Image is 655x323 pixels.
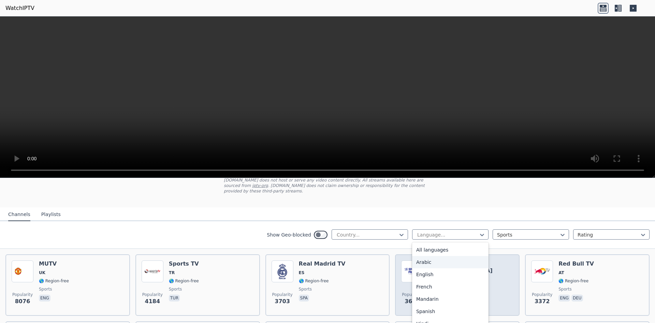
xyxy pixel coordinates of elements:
[412,256,489,268] div: Arabic
[412,305,489,318] div: Spanish
[558,295,570,301] p: eng
[39,278,69,284] span: 🌎 Region-free
[299,278,329,284] span: 🌎 Region-free
[535,297,550,306] span: 3372
[558,286,571,292] span: sports
[405,297,420,306] span: 3660
[5,4,34,12] a: WatchIPTV
[169,295,180,301] p: tur
[169,278,199,284] span: 🌎 Region-free
[142,292,163,297] span: Popularity
[169,286,182,292] span: sports
[267,231,311,238] label: Show Geo-blocked
[224,177,431,194] p: [DOMAIN_NAME] does not host or serve any video content directly. All streams available here are s...
[412,281,489,293] div: French
[169,260,199,267] h6: Sports TV
[8,208,30,221] button: Channels
[402,292,422,297] span: Popularity
[142,260,163,282] img: Sports TV
[169,270,175,275] span: TR
[272,292,293,297] span: Popularity
[299,270,305,275] span: ES
[39,286,52,292] span: sports
[558,278,588,284] span: 🌎 Region-free
[412,244,489,256] div: All languages
[571,295,583,301] p: deu
[145,297,160,306] span: 4184
[39,270,45,275] span: UK
[272,260,293,282] img: Real Madrid TV
[39,295,50,301] p: eng
[299,260,346,267] h6: Real Madrid TV
[531,260,553,282] img: Red Bull TV
[12,260,33,282] img: MUTV
[299,295,309,301] p: spa
[412,268,489,281] div: English
[532,292,552,297] span: Popularity
[275,297,290,306] span: 3703
[299,286,312,292] span: sports
[41,208,61,221] button: Playlists
[412,293,489,305] div: Mandarin
[558,270,564,275] span: AT
[15,297,30,306] span: 8076
[401,260,423,282] img: Sport en France
[39,260,69,267] h6: MUTV
[12,292,33,297] span: Popularity
[252,183,268,188] a: iptv-org
[558,260,594,267] h6: Red Bull TV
